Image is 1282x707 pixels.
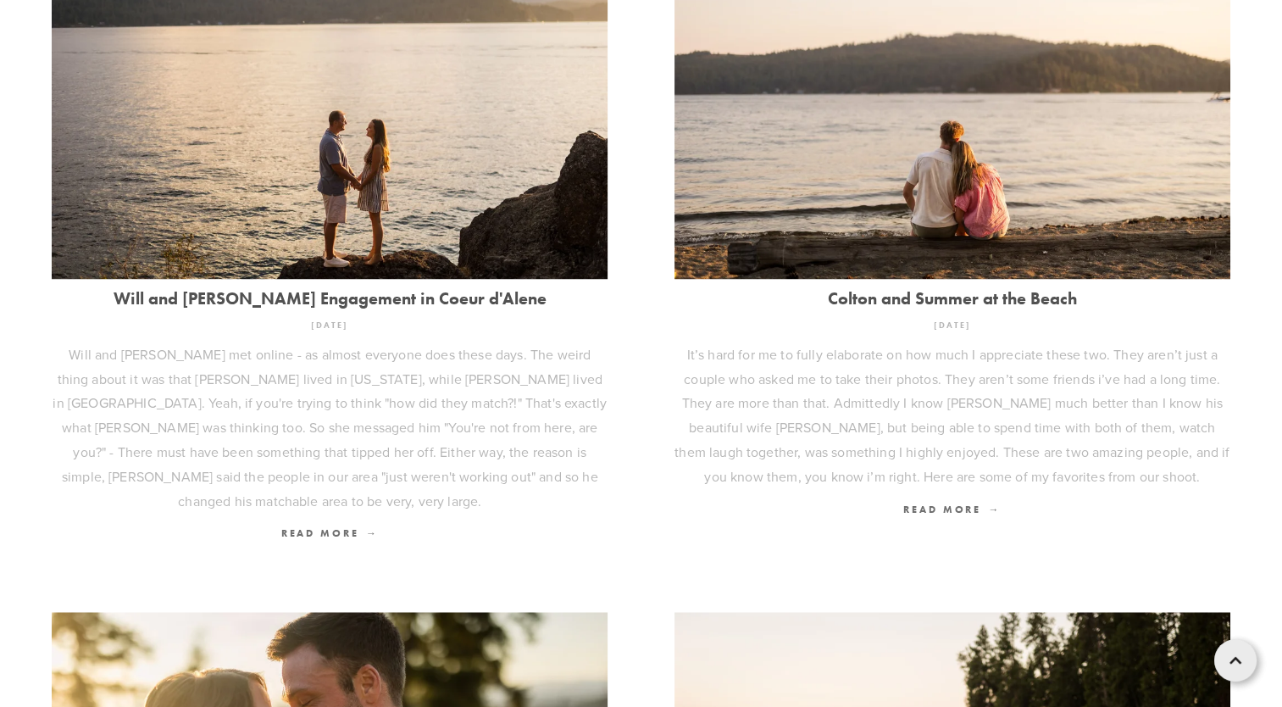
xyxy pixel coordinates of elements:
[674,498,1231,522] a: Read More
[52,289,608,308] a: Will and [PERSON_NAME] Engagement in Coeur d'Alene
[674,342,1231,489] p: It’s hard for me to fully elaborate on how much I appreciate these two. They aren’t just a couple...
[311,314,348,337] time: [DATE]
[674,289,1231,308] a: Colton and Summer at the Beach
[903,503,1001,515] span: Read More
[52,521,608,546] a: Read More
[52,342,608,514] p: Will and [PERSON_NAME] met online - as almost everyone does these days. The weird thing about it ...
[934,314,971,337] time: [DATE]
[281,526,379,539] span: Read More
